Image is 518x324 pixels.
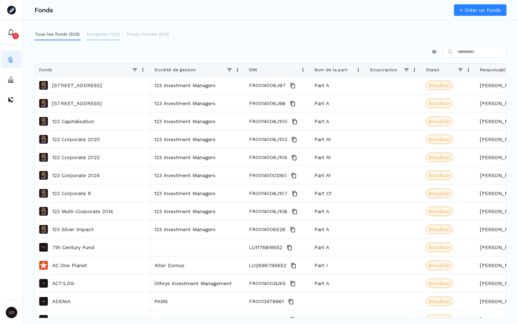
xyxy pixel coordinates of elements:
[310,76,365,94] div: Part A
[249,131,287,148] span: FR0014006J103
[39,67,52,72] span: Fonds
[428,82,450,89] span: Brouillon
[52,316,92,323] p: AGIPI Innovation
[52,172,100,179] p: 123 Corporate 2024
[289,315,297,324] button: Copy
[39,135,48,144] img: 123 Corporate 2020
[290,153,299,162] button: Copy
[150,130,245,148] div: 123 Investment Managers
[35,29,81,40] button: Tous les fonds (529)
[150,148,245,166] div: 123 Investment Managers
[288,225,297,234] button: Copy
[52,82,102,89] a: [STREET_ADDRESS]
[52,100,102,107] p: [STREET_ADDRESS]
[7,76,14,83] img: asset-managers
[249,95,286,112] span: FR0014006J98
[52,190,91,197] a: 123 Corporate R
[249,77,286,94] span: FR0014006J97
[150,274,245,292] div: Othrys Investment Management
[1,51,21,68] button: funds
[288,81,297,90] button: Copy
[1,71,21,88] button: asset-managers
[288,99,297,108] button: Copy
[310,184,365,202] div: Part C1
[310,94,365,112] div: Part A
[480,67,509,72] span: Responsable
[52,208,113,215] a: 123 Multi-Corporate 2014
[6,307,17,318] span: AD
[426,67,439,72] span: Statut
[428,208,450,215] span: Brouillon
[249,275,286,292] span: FR0014003UK5
[150,292,245,310] div: PAMS
[428,298,450,305] span: Brouillon
[150,220,245,238] div: 123 Investment Managers
[52,154,100,161] a: 123 Corporate 2022
[249,67,257,72] span: ISIN
[287,297,295,306] button: Copy
[310,274,365,292] div: Part A
[428,262,450,269] span: Brouillon
[7,56,14,63] img: funds
[249,221,286,238] span: FR0014006E26
[249,293,284,310] span: FR0013479961
[42,300,45,303] p: A
[310,148,365,166] div: Part A1
[39,81,48,90] img: 123 Aeroasset 2
[428,136,450,143] span: Brouillon
[428,244,450,251] span: Brouillon
[249,239,282,256] span: LU1176819552
[35,7,53,13] h3: Fonds
[39,261,48,270] img: AC One Planet
[150,256,245,274] div: Alter Domus
[150,184,245,202] div: 123 Investment Managers
[154,67,196,72] span: Société de gestion
[150,94,245,112] div: 123 Investment Managers
[41,246,46,249] p: 7C
[52,280,74,287] a: ACTILOG
[52,136,100,143] a: 123 Corporate 2020
[1,91,21,108] button: distributors
[52,298,71,305] a: ADENIA
[52,118,94,125] a: 123 Capitalisation
[39,117,48,126] img: 123 Capitalisation
[428,154,450,161] span: Brouillon
[150,76,245,94] div: 123 Investment Managers
[126,29,170,40] button: Fonds fermés (403)
[310,220,365,238] div: Part A
[249,203,287,220] span: FR0014006J108
[39,189,48,198] img: 123 Corporate R
[150,166,245,184] div: 123 Investment Managers
[39,153,48,162] img: 123 Corporate 2022
[428,172,450,179] span: Brouillon
[52,244,94,251] a: 7th Century Fund
[150,112,245,130] div: 123 Investment Managers
[285,243,294,252] button: Copy
[52,226,94,233] a: 123 Silver Impact
[310,166,365,184] div: Part A1
[15,33,17,39] p: 1
[39,171,48,180] img: 123 Corporate 2024
[249,185,287,202] span: FR0014006J107
[249,167,287,184] span: FR001400OD60
[7,96,14,103] img: distributors
[310,202,365,220] div: Part A
[52,262,87,269] p: AC One Planet
[39,99,48,108] img: 123 Aeroasset 3
[150,202,245,220] div: 123 Investment Managers
[249,149,287,166] span: FR0014006J104
[428,280,450,287] span: Brouillon
[39,225,48,234] img: 123 Silver Impact
[370,67,397,72] span: Souscription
